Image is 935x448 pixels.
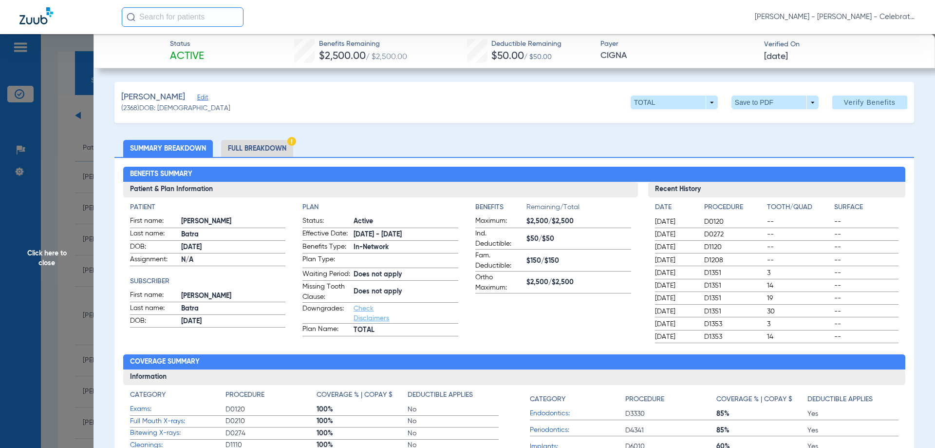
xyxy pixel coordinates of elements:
[491,51,524,61] span: $50.00
[755,12,916,22] span: [PERSON_NAME] - [PERSON_NAME] - Celebration Pediatric Dentistry
[19,7,53,24] img: Zuub Logo
[625,409,716,419] span: D3330
[655,281,696,291] span: [DATE]
[123,167,906,182] h2: Benefits Summary
[600,39,756,49] span: Payer
[767,217,831,227] span: --
[121,103,230,114] span: (2368) DOB: [DEMOGRAPHIC_DATA]
[319,39,407,49] span: Benefits Remaining
[354,270,458,280] span: Does not apply
[197,94,206,103] span: Edit
[130,229,178,240] span: Last name:
[181,242,286,253] span: [DATE]
[130,290,178,302] span: First name:
[530,394,565,405] h4: Category
[767,255,831,265] span: --
[655,268,696,278] span: [DATE]
[767,202,831,213] h4: Tooth/Quad
[716,390,807,408] app-breakdown-title: Coverage % | Copay $
[764,39,919,50] span: Verified On
[317,390,393,400] h4: Coverage % | Copay $
[834,202,898,216] app-breakdown-title: Surface
[834,319,898,329] span: --
[844,98,896,106] span: Verify Benefits
[704,217,764,227] span: D0120
[807,426,898,435] span: Yes
[319,51,366,61] span: $2,500.00
[530,425,625,435] span: Periodontics:
[767,332,831,342] span: 14
[704,242,764,252] span: D1120
[130,390,225,404] app-breakdown-title: Category
[354,242,458,253] span: In-Network
[181,230,286,240] span: Batra
[767,230,831,239] span: --
[526,216,631,227] span: $2,500/$2,500
[225,390,317,404] app-breakdown-title: Procedure
[123,370,906,385] h3: Information
[886,401,935,448] iframe: Chat Widget
[225,405,317,414] span: D0120
[704,202,764,213] h4: Procedure
[834,255,898,265] span: --
[302,229,350,240] span: Effective Date:
[475,251,523,271] span: Fam. Deductible:
[302,304,350,323] span: Downgrades:
[354,305,389,322] a: Check Disclaimers
[123,182,638,197] h3: Patient & Plan Information
[354,325,458,335] span: TOTAL
[834,332,898,342] span: --
[767,307,831,316] span: 30
[123,140,213,157] li: Summary Breakdown
[526,202,631,216] span: Remaining/Total
[600,50,756,62] span: CIGNA
[834,202,898,213] h4: Surface
[704,281,764,291] span: D1351
[807,394,873,405] h4: Deductible Applies
[704,307,764,316] span: D1351
[526,234,631,244] span: $50/$50
[408,405,499,414] span: No
[302,216,350,228] span: Status:
[130,202,286,213] app-breakdown-title: Patient
[221,140,293,157] li: Full Breakdown
[225,429,317,438] span: D0274
[302,282,350,302] span: Missing Tooth Clause:
[767,293,831,303] span: 19
[764,51,788,63] span: [DATE]
[807,409,898,419] span: Yes
[354,230,458,240] span: [DATE] - [DATE]
[704,332,764,342] span: D1353
[655,255,696,265] span: [DATE]
[475,202,526,213] h4: Benefits
[475,216,523,228] span: Maximum:
[648,182,906,197] h3: Recent History
[354,216,458,227] span: Active
[655,202,696,216] app-breakdown-title: Date
[716,426,807,435] span: 85%
[807,390,898,408] app-breakdown-title: Deductible Applies
[317,416,408,426] span: 100%
[704,230,764,239] span: D0272
[655,230,696,239] span: [DATE]
[767,319,831,329] span: 3
[655,242,696,252] span: [DATE]
[767,242,831,252] span: --
[123,354,906,370] h2: Coverage Summary
[655,307,696,316] span: [DATE]
[834,268,898,278] span: --
[625,394,664,405] h4: Procedure
[181,304,286,314] span: Batra
[834,307,898,316] span: --
[317,405,408,414] span: 100%
[530,409,625,419] span: Endodontics:
[526,277,631,288] span: $2,500/$2,500
[127,13,135,21] img: Search Icon
[704,319,764,329] span: D1353
[625,426,716,435] span: D4341
[130,428,225,438] span: Bitewing X-rays:
[287,137,296,146] img: Hazard
[130,303,178,315] span: Last name:
[130,276,286,287] app-breakdown-title: Subscriber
